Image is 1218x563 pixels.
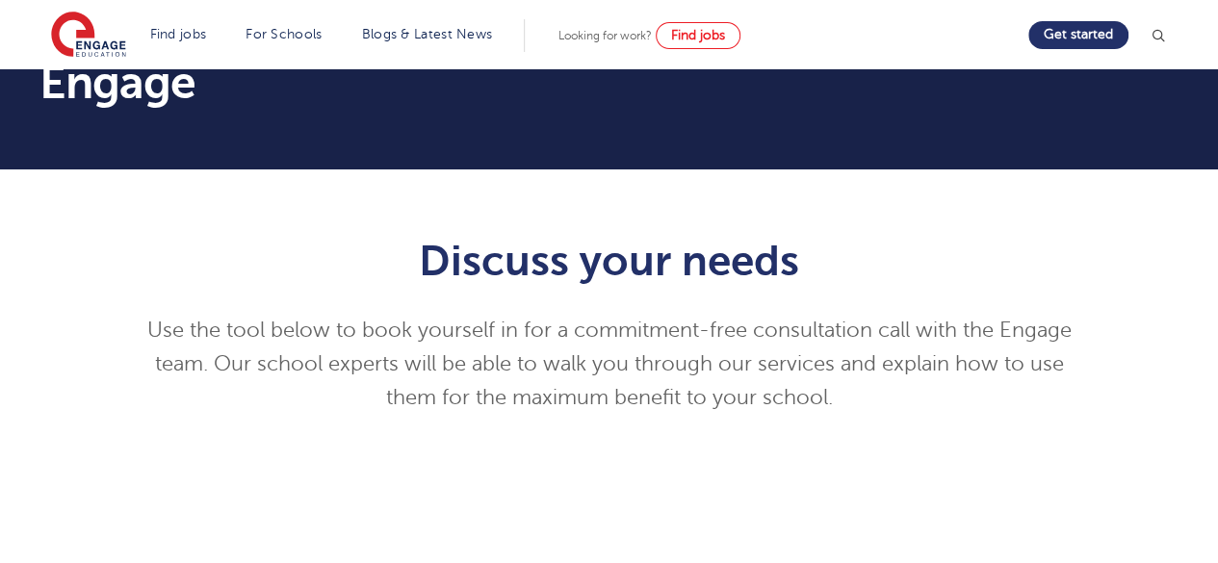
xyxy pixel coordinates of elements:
a: Get started [1028,21,1128,49]
a: Blogs & Latest News [362,27,493,41]
a: For Schools [246,27,322,41]
h1: Discuss your needs [137,237,1081,285]
p: Use the tool below to book yourself in for a commitment-free consultation call with the Engage te... [137,314,1081,415]
h1: Book a consultation call with Engage [39,13,790,106]
a: Find jobs [150,27,207,41]
a: Find jobs [656,22,740,49]
span: Looking for work? [558,29,652,42]
img: Engage Education [51,12,126,60]
span: Find jobs [671,28,725,42]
